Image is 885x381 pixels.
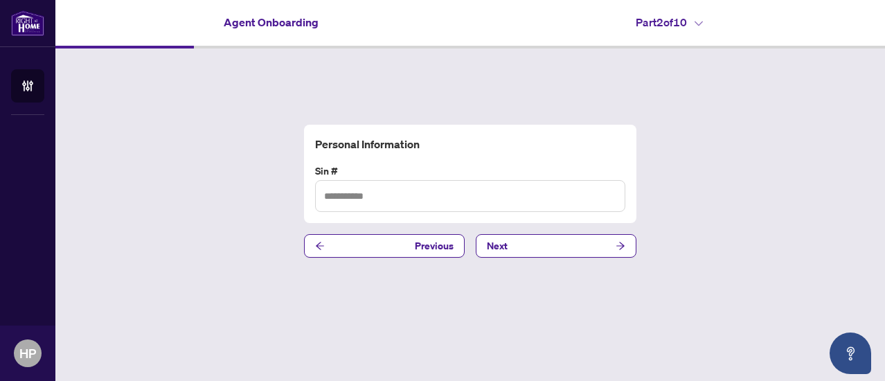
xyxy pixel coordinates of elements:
[487,235,508,257] span: Next
[315,241,325,251] span: arrow-left
[616,241,625,251] span: arrow-right
[224,14,319,30] h4: Agent Onboarding
[315,136,625,152] h4: Personal Information
[11,10,44,36] img: logo
[19,344,36,363] span: HP
[304,234,465,258] button: Previous
[315,163,625,179] label: Sin #
[415,235,454,257] span: Previous
[636,14,703,30] h4: Part 2 of 10
[476,234,636,258] button: Next
[830,333,871,374] button: Open asap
